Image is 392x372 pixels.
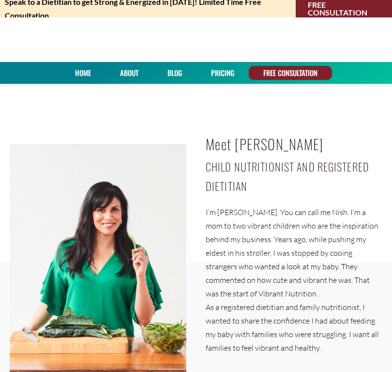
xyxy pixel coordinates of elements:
h2: Meet [PERSON_NAME] [206,132,382,157]
a: PRICING [208,66,238,80]
p: I’m [PERSON_NAME]. You can call me Nish. I’m a mom to two vibrant children who are the inspiratio... [206,205,382,300]
a: Home [72,66,94,80]
a: FREE CONSULTATION [260,66,321,80]
a: Blog [164,66,185,80]
a: About [117,66,142,80]
p: As a registered dietitian and family nutritionist, I wanted to share the confidence I had about f... [206,300,382,355]
h4: Child Nutritionist and Registered Dietitian [206,157,382,196]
